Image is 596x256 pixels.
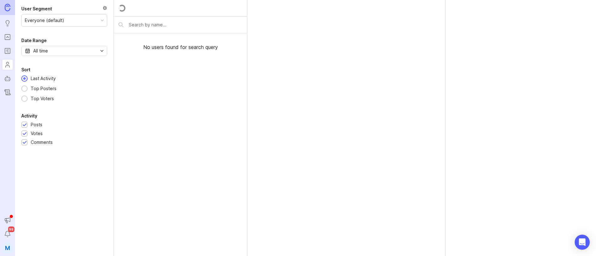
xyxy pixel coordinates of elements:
div: Everyone (default) [25,17,64,24]
div: Top Voters [28,95,57,102]
div: Posts [31,121,42,128]
div: User Segment [21,5,52,13]
div: Votes [31,130,43,137]
div: No users found for search query [114,33,247,61]
a: Users [2,59,13,70]
a: Changelog [2,87,13,98]
div: Open Intercom Messenger [575,235,590,250]
svg: toggle icon [97,48,107,53]
div: Top Posters [28,85,60,92]
div: Date Range [21,37,47,44]
div: Comments [31,139,53,146]
div: Last Activity [28,75,59,82]
div: All time [33,47,48,54]
button: M [2,242,13,253]
button: Announcements [2,215,13,226]
div: Sort [21,66,30,74]
a: Roadmaps [2,45,13,57]
a: Portal [2,31,13,43]
button: Notifications [2,228,13,240]
a: Ideas [2,18,13,29]
input: Search by name... [129,21,242,28]
a: Autopilot [2,73,13,84]
span: 99 [8,226,14,232]
div: Activity [21,112,37,120]
img: Canny Home [5,4,10,11]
